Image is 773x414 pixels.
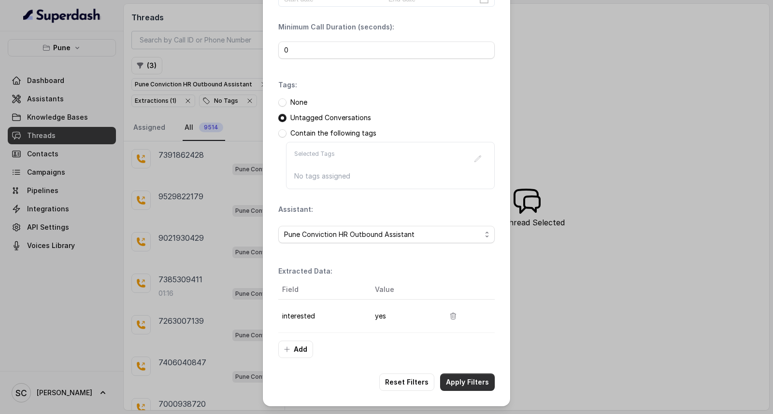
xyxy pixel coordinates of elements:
p: None [290,97,307,107]
p: Contain the following tags [290,128,376,138]
p: Selected Tags [294,150,335,167]
button: Apply Filters [440,373,495,391]
button: Reset Filters [379,373,434,391]
button: Add [278,341,313,358]
p: Assistant: [278,205,313,214]
td: interested [278,300,367,333]
p: Extracted Data: [278,266,332,276]
th: Value [367,280,437,300]
p: No tags assigned [294,171,487,181]
button: Pune Conviction HR Outbound Assistant [278,226,495,243]
td: yes [367,300,437,333]
th: Field [278,280,367,300]
span: Pune Conviction HR Outbound Assistant [284,229,481,240]
p: Tags: [278,80,297,90]
p: Minimum Call Duration (seconds): [278,22,394,32]
p: Untagged Conversations [290,113,371,123]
